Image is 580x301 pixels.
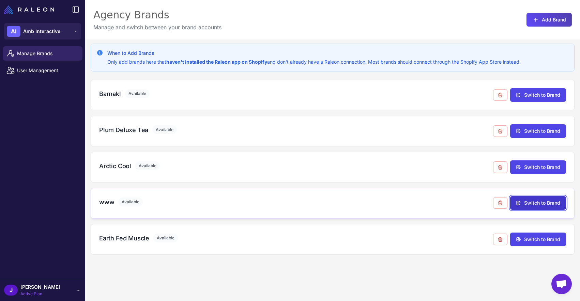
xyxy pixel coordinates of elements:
[17,67,77,74] span: User Management
[3,63,82,78] a: User Management
[4,285,18,296] div: J
[99,125,148,134] h3: Plum Deluxe Tea
[107,49,521,57] h3: When to Add Brands
[99,197,114,207] h3: www
[99,234,149,243] h3: Earth Fed Muscle
[510,160,566,174] button: Switch to Brand
[20,283,60,291] span: [PERSON_NAME]
[4,5,54,14] img: Raleon Logo
[526,13,572,27] button: Add Brand
[493,234,507,245] button: Remove from agency
[152,125,177,134] span: Available
[4,5,57,14] a: Raleon Logo
[23,28,60,35] span: Amb Interactive
[551,274,572,294] div: Open chat
[510,124,566,138] button: Switch to Brand
[510,88,566,102] button: Switch to Brand
[125,89,150,98] span: Available
[135,161,160,170] span: Available
[493,161,507,173] button: Remove from agency
[510,196,566,210] button: Switch to Brand
[99,161,131,171] h3: Arctic Cool
[93,8,222,22] div: Agency Brands
[510,233,566,246] button: Switch to Brand
[3,46,82,61] a: Manage Brands
[118,197,143,206] span: Available
[153,234,178,242] span: Available
[493,197,507,209] button: Remove from agency
[4,23,81,39] button: AIAmb Interactive
[493,125,507,137] button: Remove from agency
[20,291,60,297] span: Active Plan
[166,59,267,65] strong: haven't installed the Raleon app on Shopify
[107,58,521,66] p: Only add brands here that and don't already have a Raleon connection. Most brands should connect ...
[99,89,121,98] h3: Barnakl
[493,89,507,101] button: Remove from agency
[7,26,20,37] div: AI
[17,50,77,57] span: Manage Brands
[93,23,222,31] p: Manage and switch between your brand accounts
